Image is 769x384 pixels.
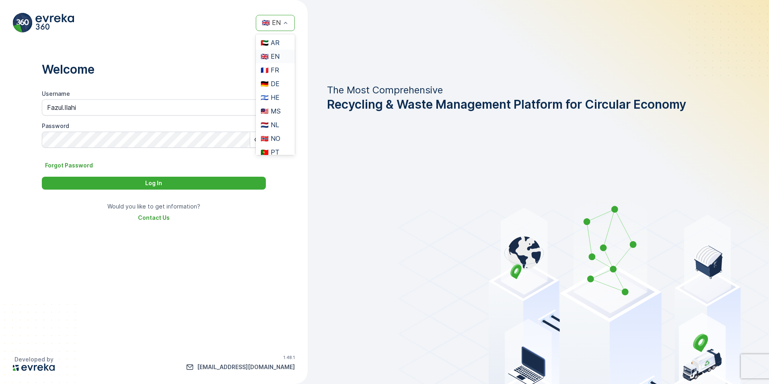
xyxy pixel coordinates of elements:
div: 🇬🇧 EN [262,19,281,26]
span: 🇳🇴 NO [261,135,280,142]
span: 🇩🇪 DE [261,80,280,87]
p: Welcome [42,62,266,77]
p: [EMAIL_ADDRESS][DOMAIN_NAME] [197,363,295,371]
span: 🇲🇾 MS [261,107,281,115]
span: 🇦🇪 AR [261,39,280,46]
span: 🇬🇧 EN [261,53,280,60]
span: Recycling & Waste Management Platform for Circular Economy [327,97,686,112]
label: Password [42,122,69,129]
span: 🇫🇷 FR [261,66,279,74]
span: 🇵🇹 PT [261,149,280,156]
p: Would you like to get information? [107,202,200,211]
img: evreka_360_logo [13,13,74,33]
p: Log In [145,179,162,187]
a: info@evreka.co [186,363,295,371]
button: Log In [42,177,266,190]
p: Forgot Password [45,161,93,169]
span: 🇮🇱 HE [261,94,280,101]
p: The Most Comprehensive [327,84,686,97]
p: 1.48.1 [283,355,295,360]
button: Forgot Password [42,161,96,170]
span: 🇳🇱 NL [261,121,279,128]
a: Contact Us [138,214,170,222]
label: Username [42,90,70,97]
